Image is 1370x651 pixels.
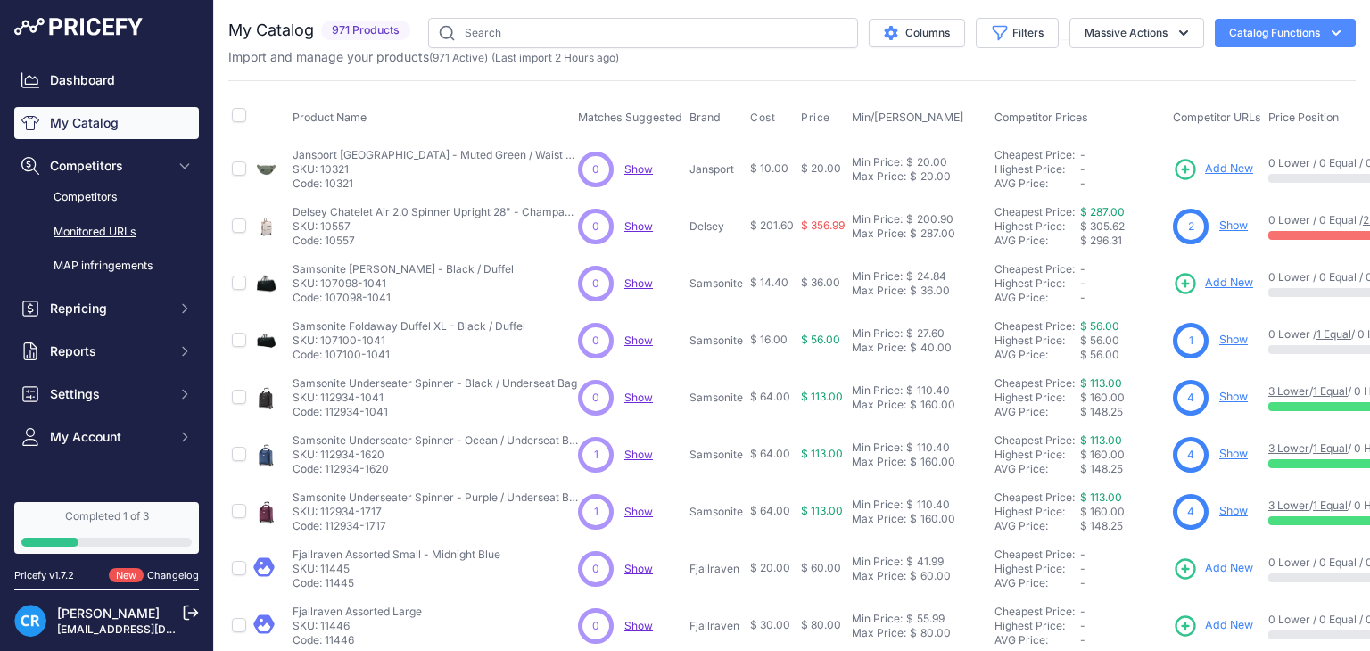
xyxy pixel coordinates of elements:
p: Import and manage your products [228,48,619,66]
span: $ 113.00 [801,390,843,403]
span: 1 [594,504,598,520]
span: $ 201.60 [750,218,794,232]
span: 0 [592,333,599,349]
span: Repricing [50,300,167,317]
span: Show [624,276,653,290]
p: Code: 10321 [293,177,578,191]
span: Cost [750,111,775,125]
span: - [1080,619,1085,632]
p: Samsonite [689,276,743,291]
a: Cheapest Price: [994,605,1075,618]
div: Max Price: [852,569,906,583]
a: Alerts [14,492,199,524]
p: Samsonite Foldaway Duffel XL - Black / Duffel [293,319,525,334]
a: Add New [1173,157,1253,182]
p: Samsonite [689,334,743,348]
p: Delsey [689,219,743,234]
a: Show [624,448,653,461]
a: [PERSON_NAME] [57,606,160,621]
div: $ [906,155,913,169]
div: $ [906,441,913,455]
span: 4 [1187,390,1194,406]
p: Jansport [GEOGRAPHIC_DATA] - Muted Green / Waist Pack [293,148,578,162]
span: 0 [592,276,599,292]
a: Show [624,162,653,176]
p: Samsonite Underseater Spinner - Black / Underseat Bag [293,376,577,391]
p: Fjallraven [689,562,743,576]
span: $ 113.00 [801,447,843,460]
a: Changelog [147,569,199,581]
a: $ 113.00 [1080,490,1122,504]
span: - [1080,148,1085,161]
a: Show [1219,504,1248,517]
div: $ 148.25 [1080,405,1166,419]
div: 24.84 [913,269,946,284]
a: Cheapest Price: [994,433,1075,447]
a: Cheapest Price: [994,205,1075,218]
button: Repricing [14,293,199,325]
a: Show [624,334,653,347]
button: Cost [750,111,779,125]
span: $ 20.00 [750,561,790,574]
div: 20.00 [917,169,951,184]
div: Max Price: [852,341,906,355]
div: $ [910,455,917,469]
p: Jansport [689,162,743,177]
span: - [1080,633,1085,647]
a: Cheapest Price: [994,262,1075,276]
a: 3 Lower [1268,441,1309,455]
button: My Account [14,421,199,453]
div: 36.00 [917,284,950,298]
span: New [109,568,144,583]
span: Product Name [293,111,367,124]
div: Highest Price: [994,391,1080,405]
p: SKU: 10321 [293,162,578,177]
div: $ [910,341,917,355]
h2: My Catalog [228,18,314,43]
span: $ 30.00 [750,618,790,631]
div: Min Price: [852,555,903,569]
div: AVG Price: [994,348,1080,362]
div: Highest Price: [994,219,1080,234]
a: MAP infringements [14,251,199,282]
div: 160.00 [917,512,955,526]
p: Samsonite [689,391,743,405]
span: Add New [1205,161,1253,177]
a: 3 Lower [1268,384,1309,398]
p: Code: 112934-1717 [293,519,578,533]
span: $ 20.00 [801,161,841,175]
span: - [1080,177,1085,190]
a: $ 113.00 [1080,376,1122,390]
p: SKU: 112934-1620 [293,448,578,462]
span: $ 356.99 [801,218,845,232]
div: $ [910,398,917,412]
div: AVG Price: [994,519,1080,533]
div: $ [910,284,917,298]
span: $ 56.00 [801,333,840,346]
span: 1 [594,447,598,463]
a: 971 Active [433,51,484,64]
p: Samsonite [689,448,743,462]
a: 1 Equal [1313,499,1348,512]
div: 287.00 [917,227,955,241]
div: $ [910,169,917,184]
span: $ 16.00 [750,333,788,346]
div: $ [910,569,917,583]
span: - [1080,548,1085,561]
p: Delsey Chatelet Air 2.0 Spinner Upright 28" - Champagne / Large [293,205,578,219]
span: Settings [50,385,167,403]
span: Matches Suggested [578,111,682,124]
a: Show [624,219,653,233]
a: 3 Lower [1268,499,1309,512]
div: $ [910,512,917,526]
a: [EMAIL_ADDRESS][DOMAIN_NAME] [57,622,243,636]
span: $ 160.00 [1080,505,1125,518]
span: $ 14.40 [750,276,788,289]
p: Code: 112934-1620 [293,462,578,476]
a: Add New [1173,614,1253,639]
span: 0 [592,390,599,406]
p: SKU: 107098-1041 [293,276,514,291]
div: Pricefy v1.7.2 [14,568,74,583]
span: 4 [1187,504,1194,520]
